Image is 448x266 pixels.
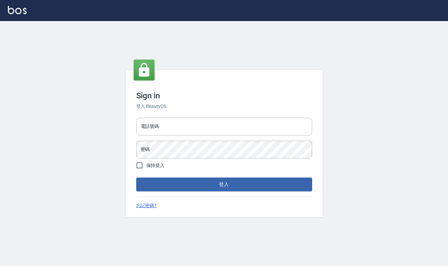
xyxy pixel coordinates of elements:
[136,103,312,110] h6: 登入 BeautyOS
[8,6,27,14] img: Logo
[136,178,312,191] button: 登入
[136,91,312,100] h3: Sign in
[136,202,157,209] a: 忘記密碼?
[146,162,165,169] span: 保持登入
